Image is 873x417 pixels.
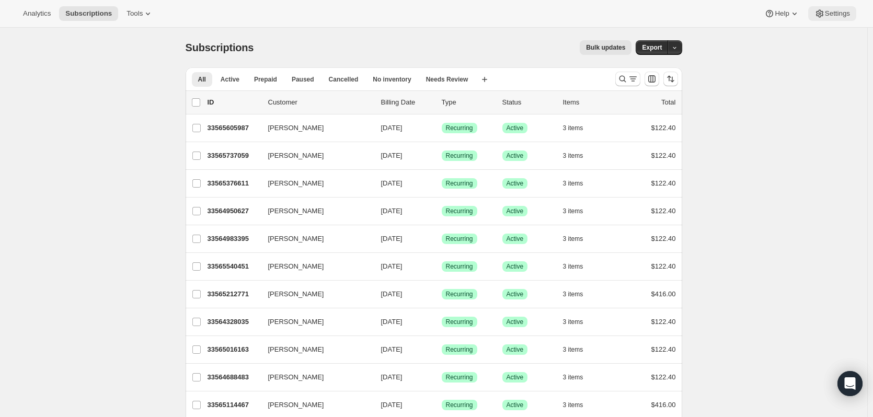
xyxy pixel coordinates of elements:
[268,123,324,133] span: [PERSON_NAME]
[208,317,260,327] p: 33564328035
[262,203,366,219] button: [PERSON_NAME]
[446,124,473,132] span: Recurring
[65,9,112,18] span: Subscriptions
[329,75,359,84] span: Cancelled
[208,342,676,357] div: 33565016163[PERSON_NAME][DATE]SuccessRecurringSuccessActive3 items$122.40
[651,124,676,132] span: $122.40
[292,75,314,84] span: Paused
[651,262,676,270] span: $122.40
[208,121,676,135] div: 33565605987[PERSON_NAME][DATE]SuccessRecurringSuccessActive3 items$122.40
[651,207,676,215] span: $122.40
[381,235,403,242] span: [DATE]
[563,315,595,329] button: 3 items
[208,344,260,355] p: 33565016163
[563,398,595,412] button: 3 items
[208,123,260,133] p: 33565605987
[426,75,468,84] span: Needs Review
[446,318,473,326] span: Recurring
[507,235,524,243] span: Active
[615,72,640,86] button: Search and filter results
[563,290,583,298] span: 3 items
[127,9,143,18] span: Tools
[507,179,524,188] span: Active
[580,40,631,55] button: Bulk updates
[23,9,51,18] span: Analytics
[563,259,595,274] button: 3 items
[446,290,473,298] span: Recurring
[563,97,615,108] div: Items
[446,401,473,409] span: Recurring
[198,75,206,84] span: All
[268,150,324,161] span: [PERSON_NAME]
[507,345,524,354] span: Active
[208,289,260,299] p: 33565212771
[208,176,676,191] div: 33565376611[PERSON_NAME][DATE]SuccessRecurringSuccessActive3 items$122.40
[442,97,494,108] div: Type
[563,231,595,246] button: 3 items
[262,120,366,136] button: [PERSON_NAME]
[221,75,239,84] span: Active
[268,344,324,355] span: [PERSON_NAME]
[507,318,524,326] span: Active
[563,345,583,354] span: 3 items
[507,152,524,160] span: Active
[208,287,676,302] div: 33565212771[PERSON_NAME][DATE]SuccessRecurringSuccessActive3 items$416.00
[446,152,473,160] span: Recurring
[651,401,676,409] span: $416.00
[563,121,595,135] button: 3 items
[381,97,433,108] p: Billing Date
[563,204,595,218] button: 3 items
[208,97,676,108] div: IDCustomerBilling DateTypeStatusItemsTotal
[775,9,789,18] span: Help
[446,207,473,215] span: Recurring
[208,372,260,383] p: 33564688483
[268,206,324,216] span: [PERSON_NAME]
[262,397,366,413] button: [PERSON_NAME]
[268,372,324,383] span: [PERSON_NAME]
[651,152,676,159] span: $122.40
[645,72,659,86] button: Customize table column order and visibility
[254,75,277,84] span: Prepaid
[446,373,473,381] span: Recurring
[507,290,524,298] span: Active
[262,286,366,303] button: [PERSON_NAME]
[661,97,675,108] p: Total
[208,400,260,410] p: 33565114467
[651,290,676,298] span: $416.00
[208,178,260,189] p: 33565376611
[373,75,411,84] span: No inventory
[446,235,473,243] span: Recurring
[268,261,324,272] span: [PERSON_NAME]
[17,6,57,21] button: Analytics
[262,175,366,192] button: [PERSON_NAME]
[507,124,524,132] span: Active
[563,287,595,302] button: 3 items
[663,72,678,86] button: Sort the results
[262,314,366,330] button: [PERSON_NAME]
[59,6,118,21] button: Subscriptions
[268,400,324,410] span: [PERSON_NAME]
[563,176,595,191] button: 3 items
[446,345,473,354] span: Recurring
[563,235,583,243] span: 3 items
[262,341,366,358] button: [PERSON_NAME]
[208,234,260,244] p: 33564983395
[381,152,403,159] span: [DATE]
[268,97,373,108] p: Customer
[120,6,159,21] button: Tools
[208,370,676,385] div: 33564688483[PERSON_NAME][DATE]SuccessRecurringSuccessActive3 items$122.40
[563,342,595,357] button: 3 items
[381,373,403,381] span: [DATE]
[563,262,583,271] span: 3 items
[642,43,662,52] span: Export
[507,262,524,271] span: Active
[563,148,595,163] button: 3 items
[381,345,403,353] span: [DATE]
[208,259,676,274] div: 33565540451[PERSON_NAME][DATE]SuccessRecurringSuccessActive3 items$122.40
[837,371,863,396] div: Open Intercom Messenger
[381,124,403,132] span: [DATE]
[381,207,403,215] span: [DATE]
[651,235,676,242] span: $122.40
[262,147,366,164] button: [PERSON_NAME]
[381,318,403,326] span: [DATE]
